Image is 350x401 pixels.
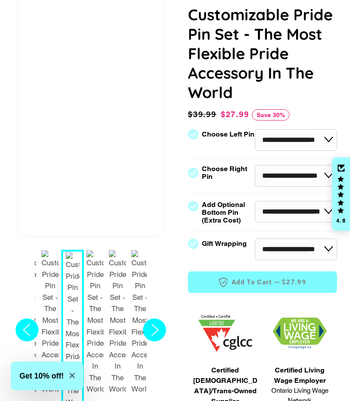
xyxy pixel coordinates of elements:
img: Customizable Pride Pin Set - The Most Flexible Pride Accessory In The World [86,250,104,395]
img: Customizable Pride Pin Set - The Most Flexible Pride Accessory In The World [109,250,126,395]
div: 4.8 [336,218,346,223]
img: Customizable Pride Pin Set - The Most Flexible Pride Accessory In The World [41,250,59,395]
span: Add to Cart — [201,277,324,288]
span: $27.99 [282,278,306,286]
button: Add to Cart —$27.99 [188,271,337,293]
span: Certified Living Wage Employer [267,365,333,386]
button: 6 / 7 [106,250,129,398]
img: Customizable Pride Pin Set - The Most Flexible Pride Accessory In The World [131,250,149,395]
div: Click to open Judge.me floating reviews tab [332,157,350,231]
button: 3 / 7 [39,250,61,398]
img: 1706832627.png [273,318,327,349]
img: 1705457225.png [198,315,252,352]
button: 7 / 7 [129,250,151,398]
label: Gift Wrapping [202,240,247,248]
button: 5 / 7 [84,250,106,398]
